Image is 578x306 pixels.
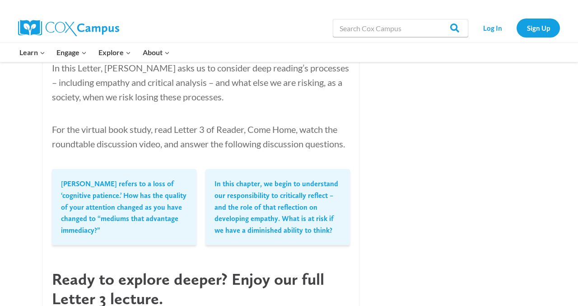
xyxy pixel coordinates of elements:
[14,43,175,62] nav: Primary Navigation
[93,43,137,62] button: Child menu of Explore
[473,19,512,37] a: Log In
[52,61,350,104] p: In this Letter, [PERSON_NAME] asks us to consider deep reading’s processes – including empathy an...
[473,19,560,37] nav: Secondary Navigation
[137,43,176,62] button: Child menu of About
[51,43,93,62] button: Child menu of Engage
[517,19,560,37] a: Sign Up
[52,122,350,151] p: For the virtual book study, read Letter 3 of Reader, Come Home, watch the roundtable discussion v...
[14,43,51,62] button: Child menu of Learn
[18,20,119,36] img: Cox Campus
[333,19,468,37] input: Search Cox Campus
[214,178,341,236] p: In this chapter, we begin to understand our responsibility to critically reflect – and the role o...
[61,178,187,236] p: [PERSON_NAME] refers to a loss of ‘cognitive patience.’ How has the quality of your attention cha...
